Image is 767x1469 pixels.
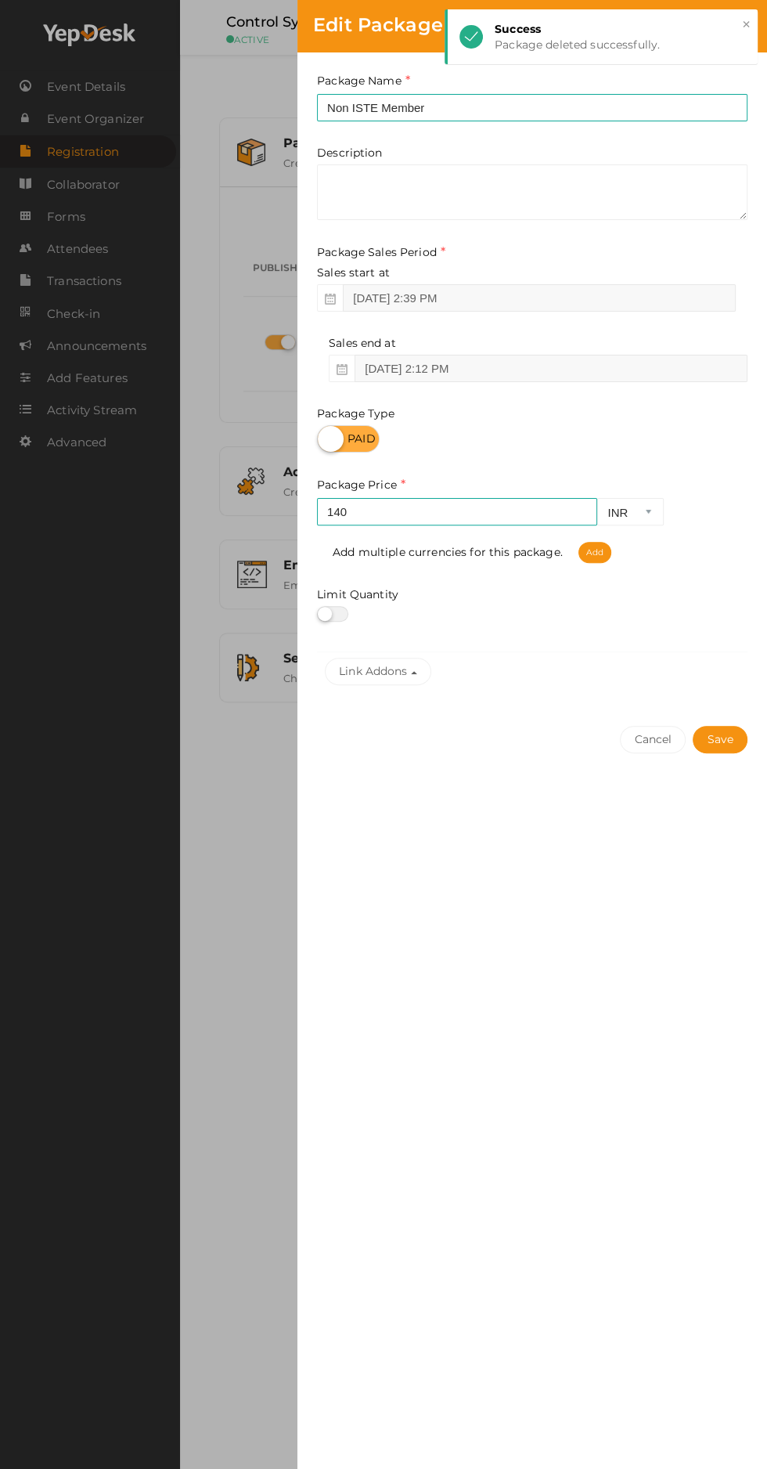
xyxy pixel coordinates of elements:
[317,244,445,262] label: Package Sales Period
[333,545,611,559] span: Add multiple currencies for this package.
[317,145,383,161] label: Description
[317,406,394,421] label: Package Type
[741,16,751,34] button: ×
[317,587,398,602] label: Limit Quantity
[317,476,405,494] label: Package Price
[317,498,597,525] input: Amount
[578,542,611,563] span: Add
[620,726,686,753] button: Cancel
[325,658,431,685] button: Link Addons
[495,21,746,37] div: Success
[317,94,747,121] input: Enter Package name here
[313,13,443,36] span: Edit Package
[317,72,410,90] label: Package Name
[329,335,396,351] label: Sales end at
[693,726,747,753] button: Save
[317,265,390,280] label: Sales start at
[495,37,746,52] div: Package deleted successfully.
